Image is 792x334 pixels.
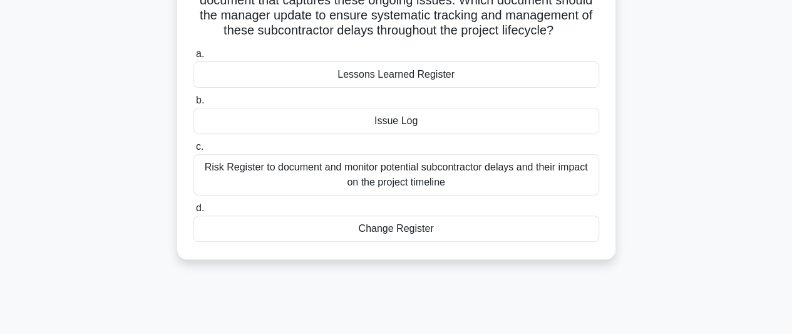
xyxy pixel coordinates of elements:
div: Issue Log [193,108,599,134]
span: a. [196,48,204,59]
div: Change Register [193,216,599,242]
div: Risk Register to document and monitor potential subcontractor delays and their impact on the proj... [193,154,599,196]
span: d. [196,202,204,213]
span: c. [196,141,203,152]
span: b. [196,95,204,105]
div: Lessons Learned Register [193,61,599,88]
